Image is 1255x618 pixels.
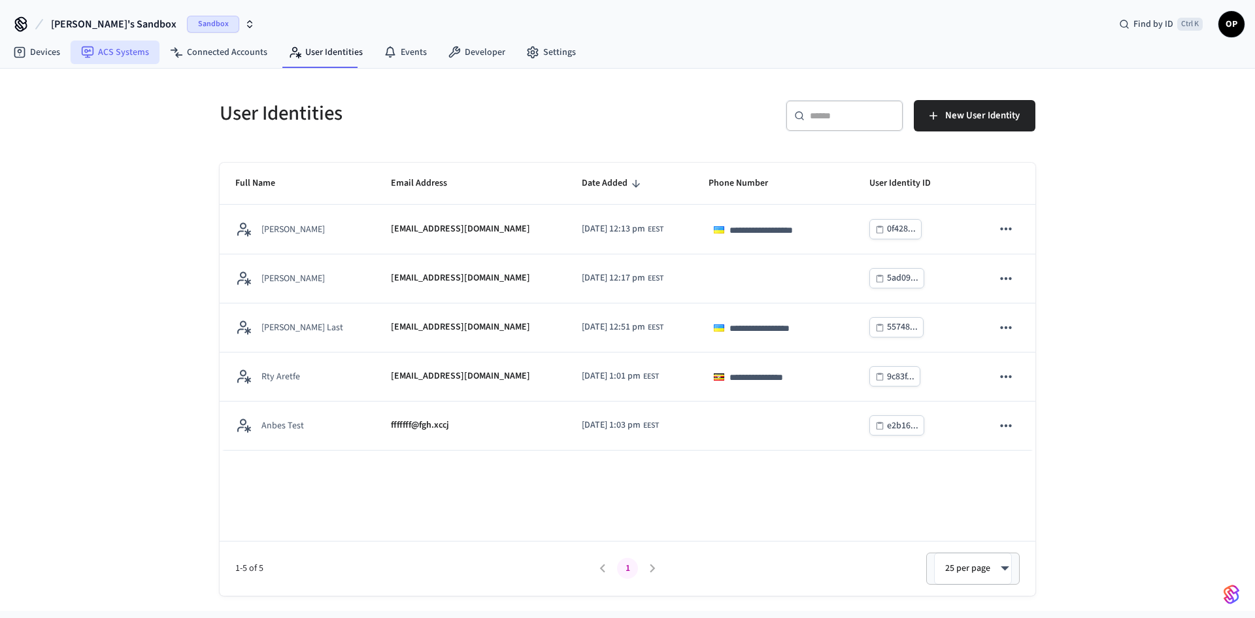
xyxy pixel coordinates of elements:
[582,320,645,334] span: [DATE] 12:51 pm
[220,163,1035,451] table: sticky table
[869,317,924,337] button: 55748...
[71,41,159,64] a: ACS Systems
[582,271,645,285] span: [DATE] 12:17 pm
[261,321,343,334] p: [PERSON_NAME] Last
[869,366,920,386] button: 9c83f...
[1177,18,1203,31] span: Ctrl K
[391,419,449,432] p: fffffff@fgh.xccj
[1133,18,1173,31] span: Find by ID
[187,16,239,33] span: Sandbox
[869,173,948,194] span: User Identity ID
[648,273,663,284] span: EEST
[391,173,464,194] span: Email Address
[391,369,530,383] p: [EMAIL_ADDRESS][DOMAIN_NAME]
[887,369,914,385] div: 9c83f...
[1220,12,1243,36] span: OP
[887,221,916,237] div: 0f428...
[643,371,659,383] span: EEST
[617,558,638,579] button: page 1
[887,319,918,335] div: 55748...
[934,553,1012,584] div: 25 per page
[1224,584,1239,605] img: SeamLogoGradient.69752ec5.svg
[709,317,733,338] div: Ukraine: + 380
[914,100,1035,131] button: New User Identity
[582,222,645,236] span: [DATE] 12:13 pm
[582,271,663,285] div: Europe/Kiev
[709,219,733,240] div: Ukraine: + 380
[220,100,620,127] h5: User Identities
[869,415,924,436] button: e2b16...
[887,418,918,434] div: e2b16...
[261,370,300,383] p: Rty Aretfe
[709,366,733,387] div: Uganda: + 256
[582,419,659,432] div: Europe/Kiev
[261,223,325,236] p: [PERSON_NAME]
[373,41,437,64] a: Events
[643,420,659,432] span: EEST
[582,222,663,236] div: Europe/Kiev
[51,16,176,32] span: [PERSON_NAME]'s Sandbox
[391,271,530,285] p: [EMAIL_ADDRESS][DOMAIN_NAME]
[261,272,325,285] p: [PERSON_NAME]
[437,41,516,64] a: Developer
[582,369,641,383] span: [DATE] 1:01 pm
[590,558,665,579] nav: pagination navigation
[582,369,659,383] div: Europe/Kiev
[516,41,586,64] a: Settings
[648,224,663,235] span: EEST
[3,41,71,64] a: Devices
[582,419,641,432] span: [DATE] 1:03 pm
[261,419,304,432] p: Anbes Test
[945,107,1020,124] span: New User Identity
[391,222,530,236] p: [EMAIL_ADDRESS][DOMAIN_NAME]
[391,320,530,334] p: [EMAIL_ADDRESS][DOMAIN_NAME]
[887,270,918,286] div: 5ad09...
[869,268,924,288] button: 5ad09...
[1218,11,1245,37] button: OP
[582,320,663,334] div: Europe/Kiev
[648,322,663,334] span: EEST
[159,41,278,64] a: Connected Accounts
[235,562,590,575] span: 1-5 of 5
[709,173,785,194] span: Phone Number
[1109,12,1213,36] div: Find by IDCtrl K
[582,173,644,194] span: Date Added
[869,219,922,239] button: 0f428...
[235,173,292,194] span: Full Name
[278,41,373,64] a: User Identities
